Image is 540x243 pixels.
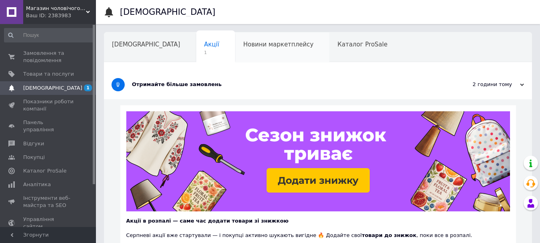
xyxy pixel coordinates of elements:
span: Каталог ProSale [23,167,66,175]
div: Отримайте більше замовлень [132,81,444,88]
span: 1 [204,50,219,56]
div: Ваш ID: 2383983 [26,12,96,19]
span: Магазин чоловічого одягу Pavelshop [26,5,86,12]
span: Новини маркетплейсу [243,41,313,48]
h1: [DEMOGRAPHIC_DATA] [120,7,215,17]
b: товари до знижок [362,232,416,238]
span: Покупці [23,154,45,161]
span: Акції [204,41,219,48]
span: Панель управління [23,119,74,133]
span: 1 [84,84,92,91]
span: [DEMOGRAPHIC_DATA] [112,41,180,48]
span: Аналітика [23,181,51,188]
input: Пошук [4,28,94,42]
span: Управління сайтом [23,216,74,230]
span: Каталог ProSale [337,41,387,48]
b: Акції в розпалі — саме час додати товари зі знижкою [126,218,289,224]
div: Серпневі акції вже стартували — і покупці активно шукають вигідне 🔥 Додайте свої , поки все в роз... [126,225,510,239]
span: [DEMOGRAPHIC_DATA] [23,84,82,92]
span: Замовлення та повідомлення [23,50,74,64]
span: Товари та послуги [23,70,74,78]
span: Показники роботи компанії [23,98,74,112]
div: 2 години тому [444,81,524,88]
span: Інструменти веб-майстра та SEO [23,195,74,209]
span: Відгуки [23,140,44,147]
